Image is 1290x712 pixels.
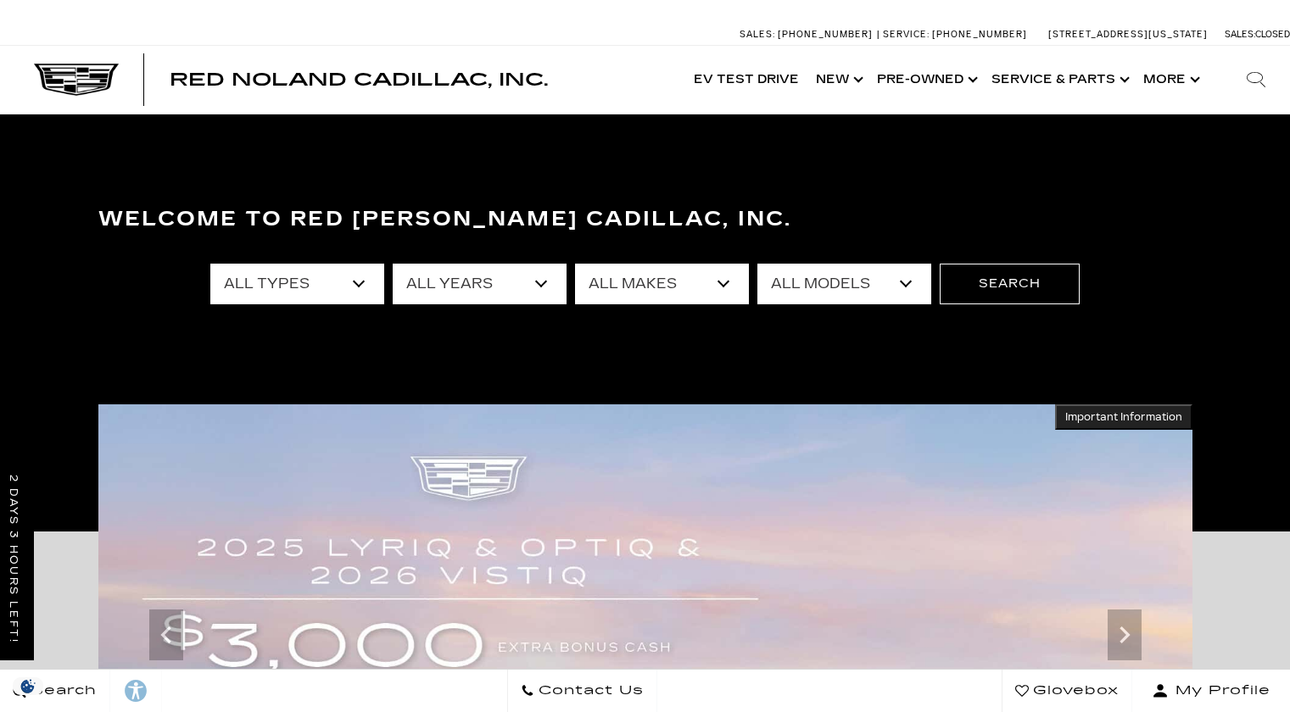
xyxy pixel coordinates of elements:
img: Opt-Out Icon [8,677,47,695]
span: Important Information [1065,410,1182,424]
button: Important Information [1055,404,1192,430]
a: Sales: [PHONE_NUMBER] [740,30,877,39]
img: Cadillac Dark Logo with Cadillac White Text [34,64,119,96]
a: Glovebox [1002,670,1132,712]
span: Red Noland Cadillac, Inc. [170,70,548,90]
button: Search [940,264,1080,304]
a: EV Test Drive [685,46,807,114]
a: [STREET_ADDRESS][US_STATE] [1048,29,1208,40]
a: Red Noland Cadillac, Inc. [170,71,548,88]
a: Contact Us [507,670,657,712]
select: Filter by make [575,264,749,304]
span: Search [26,679,97,703]
select: Filter by type [210,264,384,304]
select: Filter by year [393,264,567,304]
button: Open user profile menu [1132,670,1290,712]
div: Next [1108,609,1142,660]
span: Service: [883,29,930,40]
span: My Profile [1169,679,1270,703]
select: Filter by model [757,264,931,304]
button: More [1135,46,1205,114]
section: Click to Open Cookie Consent Modal [8,677,47,695]
span: [PHONE_NUMBER] [778,29,873,40]
span: Closed [1255,29,1290,40]
span: Sales: [1225,29,1255,40]
a: Service: [PHONE_NUMBER] [877,30,1031,39]
span: Contact Us [534,679,644,703]
h3: Welcome to Red [PERSON_NAME] Cadillac, Inc. [98,203,1192,236]
a: Pre-Owned [868,46,983,114]
span: [PHONE_NUMBER] [932,29,1027,40]
span: Glovebox [1029,679,1119,703]
span: Sales: [740,29,775,40]
div: Previous [149,609,183,660]
a: Service & Parts [983,46,1135,114]
a: New [807,46,868,114]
